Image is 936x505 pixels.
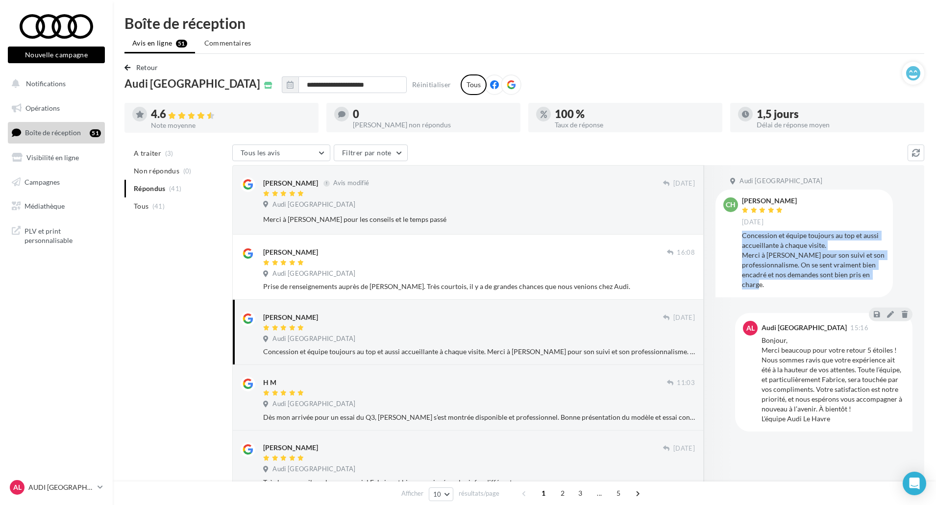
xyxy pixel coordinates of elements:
[8,478,105,497] a: AL AUDI [GEOGRAPHIC_DATA]
[263,378,276,387] div: H M
[272,400,355,409] span: Audi [GEOGRAPHIC_DATA]
[429,487,454,501] button: 10
[6,147,107,168] a: Visibilité en ligne
[903,472,926,495] div: Open Intercom Messenger
[459,489,499,498] span: résultats/page
[124,16,924,30] div: Boîte de réception
[762,324,847,331] div: Audi [GEOGRAPHIC_DATA]
[353,121,513,128] div: [PERSON_NAME] non répondus
[134,166,179,176] span: Non répondus
[572,485,588,501] span: 3
[263,412,695,422] div: Dès mon arrivée pour un essai du Q3, [PERSON_NAME] s’est montrée disponible et professionnel. Bon...
[536,485,551,501] span: 1
[204,38,251,48] span: Commentaires
[742,218,764,227] span: [DATE]
[461,74,487,95] div: Tous
[677,379,695,387] span: 11:03
[333,179,369,187] span: Avis modifié
[739,177,822,186] span: Audi [GEOGRAPHIC_DATA]
[25,202,65,210] span: Médiathèque
[232,144,330,161] button: Tous les avis
[26,79,66,88] span: Notifications
[263,247,318,257] div: [PERSON_NAME]
[263,282,695,291] div: Prise de renseignements auprès de [PERSON_NAME]. Très courtois, il y a de grandes chances que nou...
[591,485,607,501] span: ...
[25,104,60,112] span: Opérations
[401,489,423,498] span: Afficher
[263,313,318,322] div: [PERSON_NAME]
[742,197,797,204] div: [PERSON_NAME]
[6,220,107,249] a: PLV et print personnalisable
[124,78,260,89] span: Audi [GEOGRAPHIC_DATA]
[165,149,173,157] span: (3)
[611,485,626,501] span: 5
[673,179,695,188] span: [DATE]
[742,231,885,289] div: Concession et équipe toujours au top et aussi accueillante à chaque visite. Merci à [PERSON_NAME]...
[6,196,107,216] a: Médiathèque
[134,201,148,211] span: Tous
[677,248,695,257] span: 16:08
[757,121,916,128] div: Délai de réponse moyen
[6,122,107,143] a: Boîte de réception51
[90,129,101,137] div: 51
[263,347,695,357] div: Concession et équipe toujours au top et aussi accueillante à chaque visite. Merci à [PERSON_NAME]...
[762,336,905,424] div: Bonjour, Merci beaucoup pour votre retour 5 étoiles ! Nous sommes ravis que votre expérience ait ...
[673,313,695,322] span: [DATE]
[272,269,355,278] span: Audi [GEOGRAPHIC_DATA]
[334,144,408,161] button: Filtrer par note
[183,167,192,175] span: (0)
[151,122,311,129] div: Note moyenne
[124,62,162,73] button: Retour
[746,323,755,333] span: AL
[152,202,165,210] span: (41)
[25,177,60,186] span: Campagnes
[850,325,868,331] span: 15:16
[6,172,107,192] a: Campagnes
[272,465,355,474] span: Audi [GEOGRAPHIC_DATA]
[241,148,280,157] span: Tous les avis
[26,153,79,162] span: Visibilité en ligne
[433,490,442,498] span: 10
[13,482,22,492] span: AL
[134,148,161,158] span: A traiter
[726,200,736,210] span: CH
[28,482,94,492] p: AUDI [GEOGRAPHIC_DATA]
[555,485,570,501] span: 2
[408,79,455,91] button: Réinitialiser
[263,478,695,487] div: Très bon accueil par le commercial Fabrice et bien renseigné sur les infos différentes
[272,335,355,343] span: Audi [GEOGRAPHIC_DATA]
[8,47,105,63] button: Nouvelle campagne
[353,109,513,120] div: 0
[757,109,916,120] div: 1,5 jours
[263,178,318,188] div: [PERSON_NAME]
[555,109,714,120] div: 100 %
[263,443,318,453] div: [PERSON_NAME]
[272,200,355,209] span: Audi [GEOGRAPHIC_DATA]
[6,73,103,94] button: Notifications
[25,224,101,245] span: PLV et print personnalisable
[555,121,714,128] div: Taux de réponse
[25,128,81,137] span: Boîte de réception
[263,215,631,224] div: Merci à [PERSON_NAME] pour les conseils et le temps passé
[136,63,158,72] span: Retour
[673,444,695,453] span: [DATE]
[151,109,311,120] div: 4.6
[6,98,107,119] a: Opérations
